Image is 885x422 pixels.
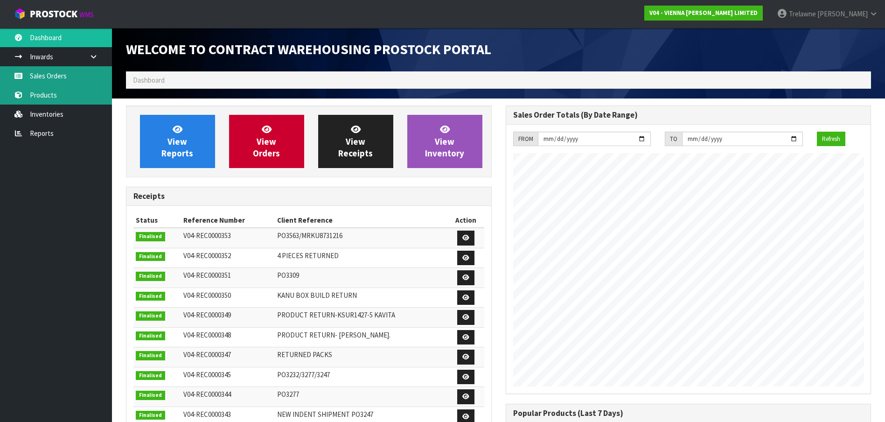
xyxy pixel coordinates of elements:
img: cube-alt.png [14,8,26,20]
span: RETURNED PACKS [277,350,332,359]
span: NEW INDENT SHIPMENT PO3247 [277,410,373,419]
span: Finalised [136,252,165,261]
span: V04-REC0000349 [183,310,231,319]
a: ViewInventory [407,115,482,168]
span: View Receipts [338,124,373,159]
span: KANU BOX BUILD RETURN [277,291,357,300]
span: PRODUCT RETURN- [PERSON_NAME]. [277,331,390,339]
span: Finalised [136,331,165,341]
th: Client Reference [275,213,448,228]
span: Finalised [136,292,165,301]
span: 4 PIECES RETURNED [277,251,339,260]
span: Finalised [136,351,165,360]
span: Finalised [136,232,165,241]
span: Finalised [136,371,165,380]
a: ViewReports [140,115,215,168]
span: PRODUCT RETURN-KSUR1427-5 KAVITA [277,310,395,319]
span: PO3309 [277,271,299,280]
strong: V04 - VIENNA [PERSON_NAME] LIMITED [649,9,758,17]
div: FROM [513,132,538,147]
a: ViewOrders [229,115,304,168]
div: TO [665,132,682,147]
span: Trelawne [789,9,816,18]
th: Action [448,213,484,228]
span: Dashboard [133,76,165,84]
span: PO3277 [277,390,299,399]
span: Welcome to Contract Warehousing ProStock Portal [126,41,491,58]
h3: Popular Products (Last 7 Days) [513,409,864,418]
h3: Sales Order Totals (By Date Range) [513,111,864,120]
span: Finalised [136,391,165,400]
span: V04-REC0000348 [183,331,231,339]
span: [PERSON_NAME] [817,9,868,18]
span: PO3232/3277/3247 [277,370,330,379]
span: V04-REC0000347 [183,350,231,359]
span: Finalised [136,311,165,321]
span: V04-REC0000351 [183,271,231,280]
span: View Reports [161,124,193,159]
h3: Receipts [133,192,484,201]
button: Refresh [817,132,845,147]
th: Status [133,213,181,228]
span: PO3563/MRKU8731216 [277,231,342,240]
span: V04-REC0000353 [183,231,231,240]
span: View Inventory [425,124,464,159]
span: ProStock [30,8,77,20]
span: V04-REC0000343 [183,410,231,419]
span: V04-REC0000345 [183,370,231,379]
a: ViewReceipts [318,115,393,168]
span: Finalised [136,272,165,281]
span: View Orders [253,124,280,159]
span: Finalised [136,411,165,420]
span: V04-REC0000350 [183,291,231,300]
span: V04-REC0000344 [183,390,231,399]
small: WMS [79,10,94,19]
span: V04-REC0000352 [183,251,231,260]
th: Reference Number [181,213,274,228]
